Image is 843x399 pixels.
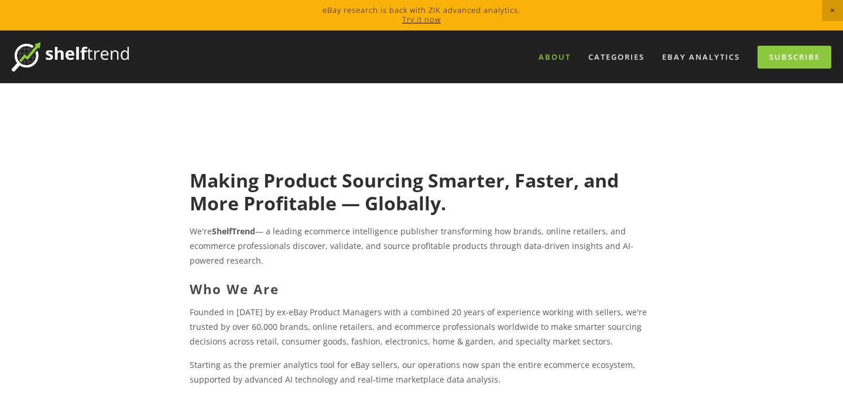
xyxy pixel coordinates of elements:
a: About [531,47,578,67]
p: Starting as the premier analytics tool for eBay sellers, our operations now span the entire ecomm... [190,357,653,387]
strong: Making Product Sourcing Smarter, Faster, and More Profitable — Globally. [190,168,623,215]
strong: Who We Are [190,280,279,298]
strong: ShelfTrend [212,226,255,237]
p: We're — a leading ecommerce intelligence publisher transforming how brands, online retailers, and... [190,224,653,268]
a: Try it now [402,14,441,25]
div: Categories [581,47,652,67]
a: eBay Analytics [654,47,748,67]
p: Founded in [DATE] by ex-eBay Product Managers with a combined 20 years of experience working with... [190,305,653,349]
a: Subscribe [758,46,831,69]
img: ShelfTrend [12,42,129,71]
